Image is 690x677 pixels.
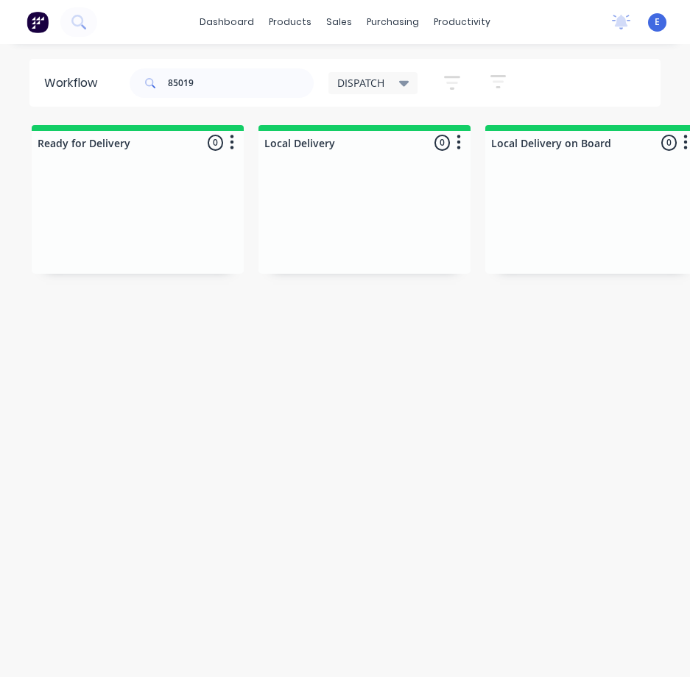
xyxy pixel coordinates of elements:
div: Workflow [44,74,105,92]
img: Factory [27,11,49,33]
span: DISPATCH [337,75,384,91]
input: Search for orders... [168,68,314,98]
span: E [655,15,660,29]
div: productivity [426,11,498,33]
div: sales [319,11,359,33]
div: products [261,11,319,33]
a: dashboard [192,11,261,33]
div: purchasing [359,11,426,33]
